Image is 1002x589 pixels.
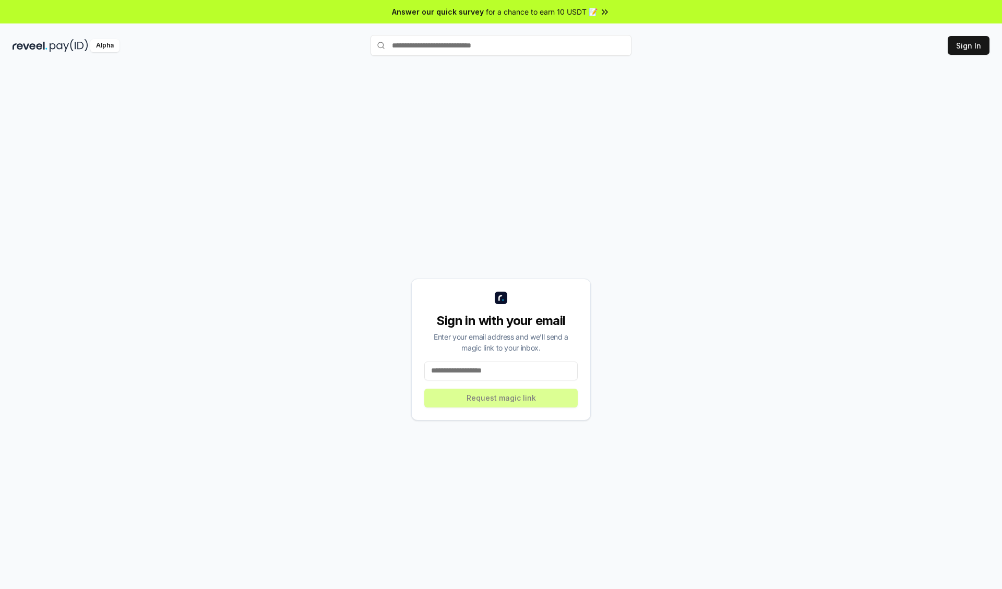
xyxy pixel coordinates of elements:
button: Sign In [948,36,989,55]
div: Alpha [90,39,120,52]
img: pay_id [50,39,88,52]
img: logo_small [495,292,507,304]
span: Answer our quick survey [392,6,484,17]
div: Enter your email address and we’ll send a magic link to your inbox. [424,331,578,353]
div: Sign in with your email [424,312,578,329]
span: for a chance to earn 10 USDT 📝 [486,6,598,17]
img: reveel_dark [13,39,47,52]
